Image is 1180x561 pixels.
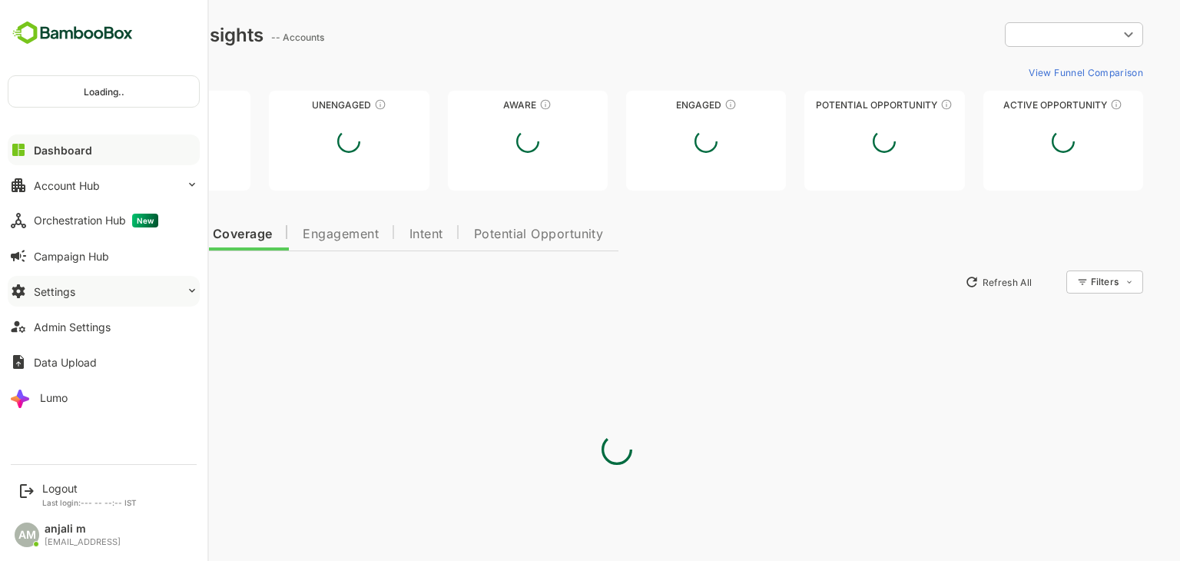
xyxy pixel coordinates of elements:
[42,498,137,507] p: Last login: --- -- --:-- IST
[751,99,910,111] div: Potential Opportunity
[671,98,683,111] div: These accounts are warm, further nurturing would qualify them to MQAs
[34,214,158,227] div: Orchestration Hub
[34,144,92,157] div: Dashboard
[1037,276,1065,287] div: Filters
[420,228,550,241] span: Potential Opportunity
[8,76,199,107] div: Loading..
[34,320,111,334] div: Admin Settings
[1036,268,1089,296] div: Filters
[37,99,197,111] div: Unreached
[8,382,200,413] button: Lumo
[394,99,554,111] div: Aware
[34,250,109,263] div: Campaign Hub
[45,537,121,547] div: [EMAIL_ADDRESS]
[52,228,218,241] span: Data Quality and Coverage
[37,24,210,46] div: Dashboard Insights
[8,347,200,377] button: Data Upload
[969,60,1089,85] button: View Funnel Comparison
[34,285,75,298] div: Settings
[217,32,275,43] ag: -- Accounts
[15,523,39,547] div: AM
[486,98,498,111] div: These accounts have just entered the buying cycle and need further nurturing
[951,21,1089,48] div: ​
[8,18,138,48] img: BambooboxFullLogoMark.5f36c76dfaba33ec1ec1367b70bb1252.svg
[215,99,375,111] div: Unengaged
[8,205,200,236] button: Orchestration HubNew
[249,228,325,241] span: Engagement
[8,134,200,165] button: Dashboard
[45,523,121,536] div: anjali m
[8,170,200,201] button: Account Hub
[34,179,100,192] div: Account Hub
[320,98,333,111] div: These accounts have not shown enough engagement and need nurturing
[904,270,985,294] button: Refresh All
[887,98,899,111] div: These accounts are MQAs and can be passed on to Inside Sales
[40,391,68,404] div: Lumo
[356,228,389,241] span: Intent
[930,99,1089,111] div: Active Opportunity
[34,356,97,369] div: Data Upload
[1056,98,1069,111] div: These accounts have open opportunities which might be at any of the Sales Stages
[8,241,200,271] button: Campaign Hub
[8,276,200,307] button: Settings
[37,268,149,296] button: New Insights
[8,311,200,342] button: Admin Settings
[141,98,154,111] div: These accounts have not been engaged with for a defined time period
[132,214,158,227] span: New
[42,482,137,495] div: Logout
[572,99,732,111] div: Engaged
